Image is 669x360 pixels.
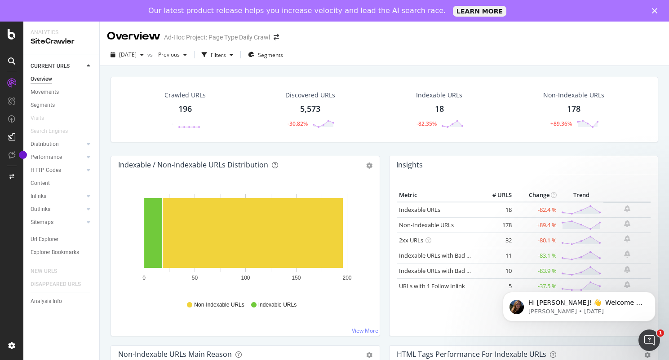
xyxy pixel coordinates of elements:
button: Segments [244,48,287,62]
text: 50 [192,275,198,281]
div: Search Engines [31,127,68,136]
span: vs [147,51,155,58]
div: HTML Tags Performance for Indexable URLs [397,350,546,359]
div: Segments [31,101,55,110]
a: 2xx URLs [399,236,423,244]
div: gear [366,162,372,169]
td: -82.4 % [514,202,559,218]
a: HTTP Codes [31,166,84,175]
th: Metric [397,189,478,202]
a: URLs with 1 Follow Inlink [399,282,465,290]
a: DISAPPEARED URLS [31,280,90,289]
button: [DATE] [107,48,147,62]
td: 18 [478,202,514,218]
a: LEARN MORE [453,6,506,17]
svg: A chart. [118,189,372,293]
td: -80.1 % [514,233,559,248]
a: Inlinks [31,192,84,201]
a: Visits [31,114,53,123]
div: arrow-right-arrow-left [274,34,279,40]
text: 150 [292,275,301,281]
div: -30.82% [288,120,308,127]
a: Non-Indexable URLs [399,221,454,229]
div: Ad-Hoc Project: Page Type Daily Crawl [164,33,270,42]
iframe: Intercom live chat [638,329,660,351]
div: Non-Indexable URLs [543,91,604,100]
text: 0 [142,275,146,281]
span: Previous [155,51,180,58]
a: Explorer Bookmarks [31,248,93,257]
div: CURRENT URLS [31,61,70,71]
div: Distribution [31,140,59,149]
td: 11 [478,248,514,263]
div: Overview [107,29,160,44]
div: Analysis Info [31,297,62,306]
div: bell-plus [624,250,630,258]
div: Overview [31,75,52,84]
div: Movements [31,88,59,97]
th: Trend [559,189,603,202]
div: Indexable / Non-Indexable URLs Distribution [118,160,268,169]
a: Indexable URLs with Bad Description [399,267,497,275]
div: Explorer Bookmarks [31,248,79,257]
a: Analysis Info [31,297,93,306]
a: Segments [31,101,93,110]
td: +89.4 % [514,217,559,233]
div: DISAPPEARED URLS [31,280,81,289]
a: Outlinks [31,205,84,214]
text: 100 [241,275,250,281]
div: Content [31,179,50,188]
td: 178 [478,217,514,233]
span: Indexable URLs [258,301,297,309]
a: Overview [31,75,93,84]
div: 196 [178,103,192,115]
div: gear [644,352,651,358]
th: Change [514,189,559,202]
a: Search Engines [31,127,77,136]
iframe: Intercom notifications message [489,273,669,336]
div: 178 [567,103,580,115]
div: 18 [435,103,444,115]
div: Visits [31,114,44,123]
div: Indexable URLs [416,91,462,100]
div: bell-plus [624,205,630,212]
div: HTTP Codes [31,166,61,175]
div: Close [652,8,661,13]
td: 10 [478,263,514,278]
div: Sitemaps [31,218,53,227]
div: - [172,120,173,127]
th: # URLS [478,189,514,202]
td: 32 [478,233,514,248]
div: SiteCrawler [31,36,92,47]
td: 5 [478,278,514,294]
div: Url Explorer [31,235,58,244]
div: Analytics [31,29,92,36]
span: Non-Indexable URLs [194,301,244,309]
div: Outlinks [31,205,50,214]
td: -83.1 % [514,248,559,263]
div: Inlinks [31,192,46,201]
div: Discovered URLs [285,91,335,100]
a: Url Explorer [31,235,93,244]
div: NEW URLS [31,267,57,276]
span: 1 [657,329,664,337]
td: -83.9 % [514,263,559,278]
div: bell-plus [624,266,630,273]
div: Tooltip anchor [19,151,27,159]
a: CURRENT URLS [31,61,84,71]
div: Our latest product release helps you increase velocity and lead the AI search race. [148,6,446,15]
a: Indexable URLs [399,206,440,214]
div: Filters [211,51,226,59]
div: -82.35% [416,120,437,127]
text: 200 [342,275,351,281]
a: Performance [31,153,84,162]
div: Non-Indexable URLs Main Reason [118,350,232,359]
div: Crawled URLs [164,91,206,100]
a: Indexable URLs with Bad H1 [399,251,474,259]
a: NEW URLS [31,267,66,276]
a: Movements [31,88,93,97]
